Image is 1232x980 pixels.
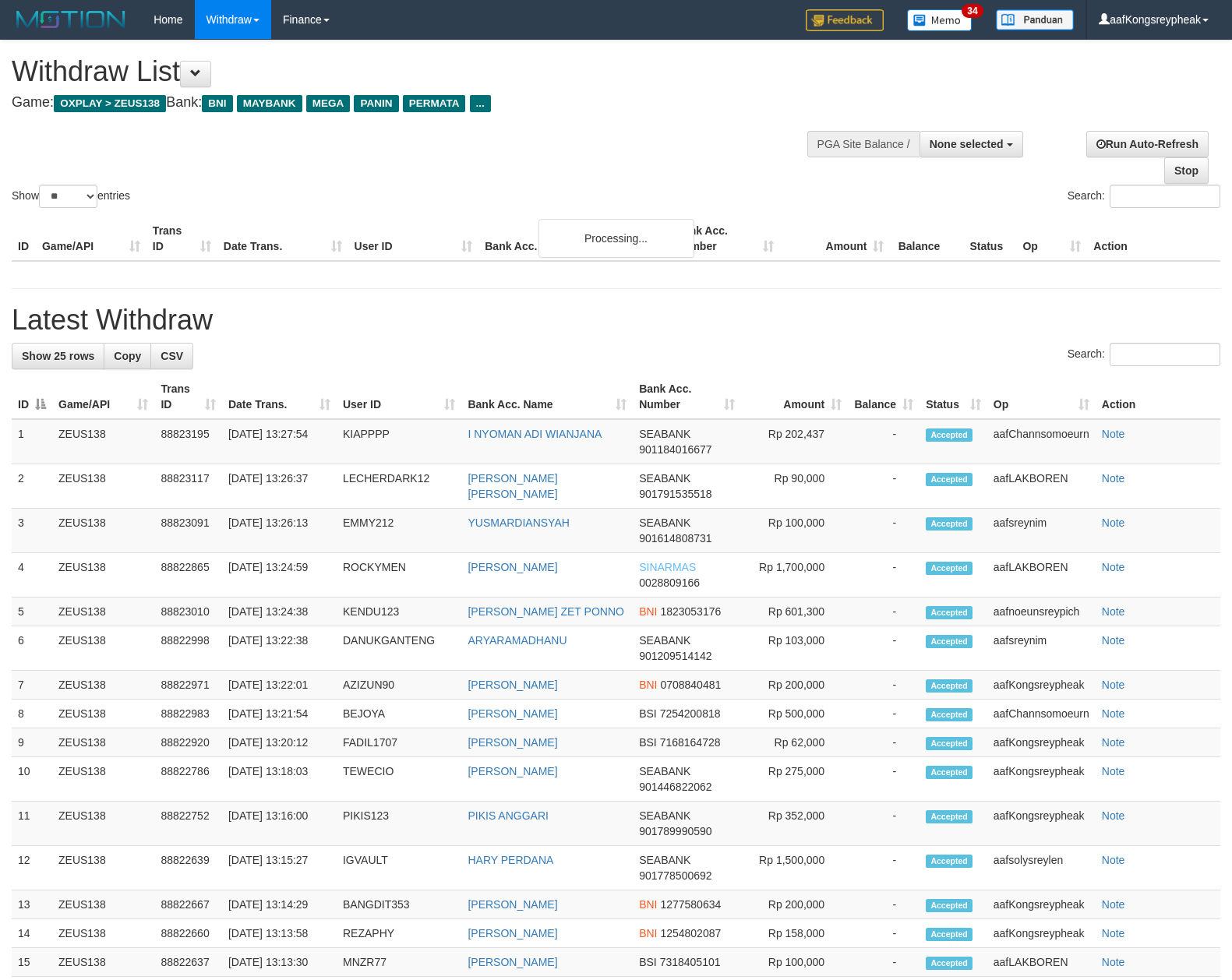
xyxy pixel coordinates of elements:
[741,626,848,671] td: Rp 103,000
[154,700,222,728] td: 88822983
[468,428,602,440] a: I NYOMAN ADI WIANJANA
[926,708,973,721] span: Accepted
[52,948,154,977] td: ZEUS138
[987,419,1096,464] td: aafChannsomoeurn
[633,375,741,419] th: Bank Acc. Number: activate to sort column ascending
[987,802,1096,846] td: aafKongsreypheak
[337,598,461,626] td: KENDU123
[1102,898,1125,911] a: Note
[987,757,1096,802] td: aafKongsreypheak
[52,598,154,626] td: ZEUS138
[907,9,973,31] img: Button%20Memo.svg
[222,919,337,948] td: [DATE] 13:13:58
[741,419,848,464] td: Rp 202,437
[52,626,154,671] td: ZEUS138
[337,890,461,919] td: BANGDIT353
[468,707,557,720] a: [PERSON_NAME]
[1102,854,1125,866] a: Note
[12,56,806,87] h1: Withdraw List
[926,737,973,750] span: Accepted
[222,419,337,464] td: [DATE] 13:27:54
[741,375,848,419] th: Amount: activate to sort column ascending
[807,131,920,157] div: PGA Site Balance /
[848,553,920,598] td: -
[154,728,222,757] td: 88822920
[890,217,963,261] th: Balance
[987,919,1096,948] td: aafKongsreypheak
[639,956,657,968] span: BSI
[538,219,694,258] div: Processing...
[639,736,657,749] span: BSI
[150,343,193,369] a: CSV
[154,757,222,802] td: 88822786
[660,679,721,691] span: Copy 0708840481 to clipboard
[52,419,154,464] td: ZEUS138
[741,757,848,802] td: Rp 275,000
[926,957,973,970] span: Accepted
[468,809,548,822] a: PIKIS ANGGARI
[1068,185,1220,208] label: Search:
[660,707,721,720] span: Copy 7254200818 to clipboard
[52,757,154,802] td: ZEUS138
[926,517,973,531] span: Accepted
[848,700,920,728] td: -
[52,671,154,700] td: ZEUS138
[639,781,711,793] span: Copy 901446822062 to clipboard
[468,854,553,866] a: HARY PERDANA
[154,671,222,700] td: 88822971
[926,428,973,442] span: Accepted
[848,890,920,919] td: -
[470,95,491,112] span: ...
[468,765,557,777] a: [PERSON_NAME]
[848,846,920,890] td: -
[154,598,222,626] td: 88823010
[12,846,52,890] td: 12
[468,898,557,911] a: [PERSON_NAME]
[741,802,848,846] td: Rp 352,000
[926,679,973,693] span: Accepted
[12,948,52,977] td: 15
[154,419,222,464] td: 88823195
[848,948,920,977] td: -
[222,757,337,802] td: [DATE] 13:18:03
[52,509,154,553] td: ZEUS138
[222,671,337,700] td: [DATE] 13:22:01
[1110,185,1220,208] input: Search:
[660,898,721,911] span: Copy 1277580634 to clipboard
[987,948,1096,977] td: aafLAKBOREN
[660,927,721,939] span: Copy 1254802087 to clipboard
[1164,157,1209,184] a: Stop
[926,635,973,648] span: Accepted
[337,464,461,509] td: LECHERDARK12
[987,700,1096,728] td: aafChannsomoeurn
[639,854,690,866] span: SEABANK
[222,700,337,728] td: [DATE] 13:21:54
[920,131,1023,157] button: None selected
[468,927,557,939] a: [PERSON_NAME]
[639,576,700,589] span: Copy 0028809166 to clipboard
[639,927,657,939] span: BNI
[12,305,1220,336] h1: Latest Withdraw
[52,464,154,509] td: ZEUS138
[54,95,166,112] span: OXPLAY > ZEUS138
[639,634,690,647] span: SEABANK
[36,217,146,261] th: Game/API
[154,509,222,553] td: 88823091
[848,728,920,757] td: -
[468,561,557,573] a: [PERSON_NAME]
[1102,809,1125,822] a: Note
[12,419,52,464] td: 1
[1102,736,1125,749] a: Note
[337,419,461,464] td: KIAPPPP
[12,700,52,728] td: 8
[468,956,557,968] a: [PERSON_NAME]
[222,375,337,419] th: Date Trans.: activate to sort column ascending
[12,95,806,111] h4: Game: Bank:
[639,765,690,777] span: SEABANK
[12,8,130,31] img: MOTION_logo.png
[1102,428,1125,440] a: Note
[222,890,337,919] td: [DATE] 13:14:29
[639,428,690,440] span: SEABANK
[222,728,337,757] td: [DATE] 13:20:12
[12,598,52,626] td: 5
